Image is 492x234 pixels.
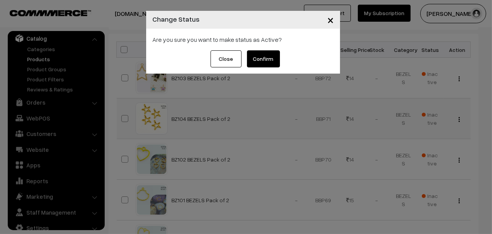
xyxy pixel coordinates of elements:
[247,50,280,67] button: Confirm
[321,8,340,32] button: Close
[152,14,200,24] h4: Change Status
[327,12,334,27] span: ×
[211,50,242,67] button: Close
[152,35,334,44] div: Are you sure you want to make status as Active?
